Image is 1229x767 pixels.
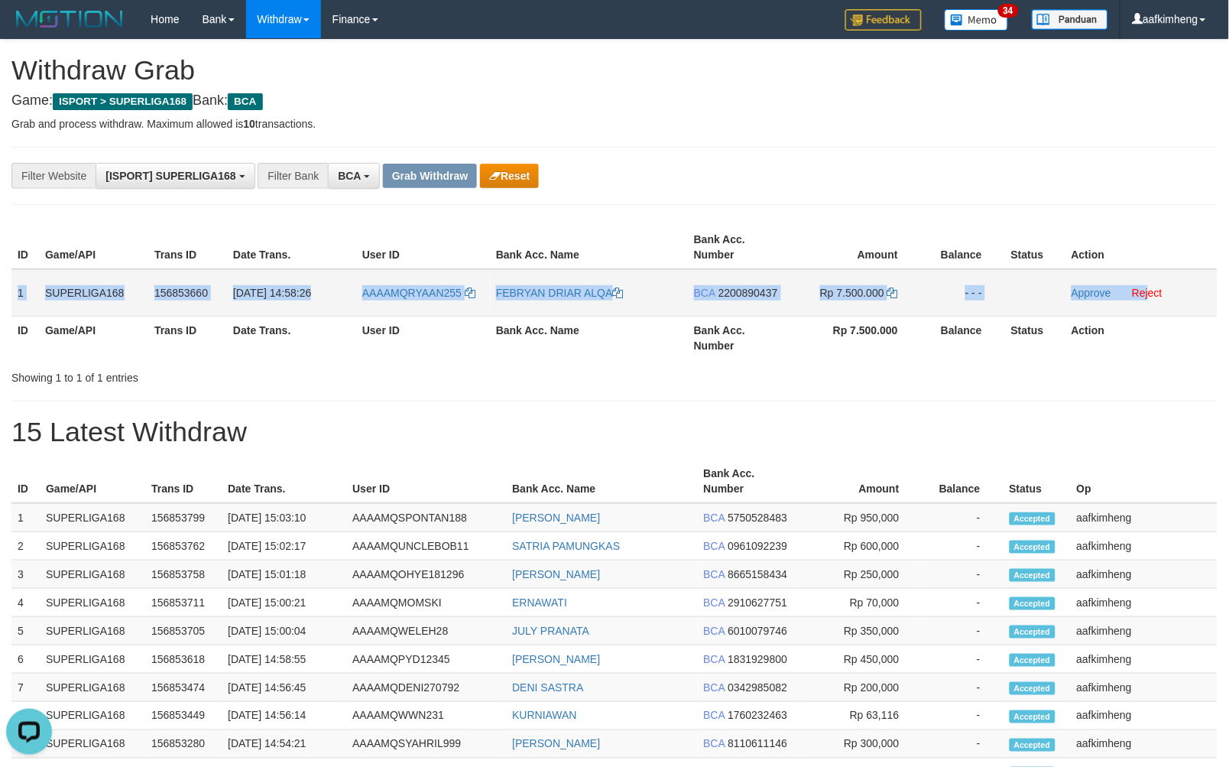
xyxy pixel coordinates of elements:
td: Rp 200,000 [800,674,923,702]
td: [DATE] 15:02:17 [222,532,346,561]
button: BCA [328,163,380,189]
td: 156853762 [145,532,222,561]
td: SUPERLIGA168 [40,589,145,617]
a: Approve [1072,287,1111,299]
th: Amount [800,460,923,503]
td: [DATE] 14:56:14 [222,702,346,730]
td: Rp 250,000 [800,561,923,589]
th: Amount [794,226,921,269]
span: BCA [704,512,725,524]
span: [DATE] 14:58:26 [233,287,311,299]
td: aafkimheng [1071,589,1218,617]
td: aafkimheng [1071,702,1218,730]
td: aafkimheng [1071,730,1218,759]
td: SUPERLIGA168 [40,561,145,589]
td: 7 [11,674,40,702]
h4: Game: Bank: [11,93,1218,109]
div: Filter Website [11,163,96,189]
a: ERNAWATI [512,596,567,609]
th: Bank Acc. Name [506,460,697,503]
td: AAAAMQPYD12345 [346,645,506,674]
span: [ISPORT] SUPERLIGA168 [105,170,235,182]
a: Reject [1132,287,1163,299]
td: SUPERLIGA168 [40,674,145,702]
td: SUPERLIGA168 [40,532,145,561]
a: [PERSON_NAME] [512,568,600,580]
span: BCA [228,93,262,110]
td: aafkimheng [1071,645,1218,674]
span: Accepted [1010,597,1056,610]
td: - [923,702,1004,730]
th: Bank Acc. Number [698,460,800,503]
th: Action [1065,316,1218,359]
td: - [923,589,1004,617]
img: MOTION_logo.png [11,8,128,31]
td: - - - [921,269,1005,317]
td: Rp 950,000 [800,503,923,532]
td: Rp 350,000 [800,617,923,645]
td: - [923,730,1004,759]
td: 156853758 [145,561,222,589]
th: User ID [346,460,506,503]
td: [DATE] 14:54:21 [222,730,346,759]
th: Op [1071,460,1218,503]
th: Trans ID [148,316,227,359]
td: 4 [11,589,40,617]
th: Trans ID [145,460,222,503]
span: Accepted [1010,654,1056,667]
th: Balance [921,226,1005,269]
th: Date Trans. [227,316,356,359]
td: aafkimheng [1071,503,1218,532]
span: BCA [704,681,725,694]
td: 156853449 [145,702,222,730]
th: Balance [923,460,1004,503]
td: - [923,617,1004,645]
span: BCA [704,596,725,609]
span: Accepted [1010,512,1056,525]
th: Date Trans. [227,226,356,269]
a: Copy 7500000 to clipboard [887,287,898,299]
td: - [923,674,1004,702]
span: Copy 2200890437 to clipboard [718,287,778,299]
th: Action [1065,226,1218,269]
th: Status [1005,226,1065,269]
a: [PERSON_NAME] [512,512,600,524]
span: Copy 0342985082 to clipboard [728,681,787,694]
td: 156853799 [145,503,222,532]
th: Game/API [39,316,148,359]
button: Reset [480,164,539,188]
td: [DATE] 15:00:04 [222,617,346,645]
td: [DATE] 14:58:55 [222,645,346,674]
span: ISPORT > SUPERLIGA168 [53,93,193,110]
th: User ID [356,316,490,359]
th: ID [11,460,40,503]
td: 1 [11,269,39,317]
td: SUPERLIGA168 [40,645,145,674]
td: 2 [11,532,40,561]
th: Bank Acc. Number [688,226,794,269]
th: Game/API [39,226,148,269]
td: - [923,503,1004,532]
span: Accepted [1010,541,1056,554]
span: Accepted [1010,626,1056,639]
button: Open LiveChat chat widget [6,6,52,52]
span: Accepted [1010,569,1056,582]
td: SUPERLIGA168 [40,730,145,759]
th: Bank Acc. Name [490,316,688,359]
th: Balance [921,316,1005,359]
span: BCA [694,287,715,299]
th: ID [11,226,39,269]
div: Filter Bank [258,163,328,189]
td: SUPERLIGA168 [40,617,145,645]
span: Copy 0961092239 to clipboard [728,540,787,552]
td: SUPERLIGA168 [40,702,145,730]
span: 156853660 [154,287,208,299]
td: 156853618 [145,645,222,674]
th: Bank Acc. Name [490,226,688,269]
td: AAAAMQWWN231 [346,702,506,730]
th: Game/API [40,460,145,503]
span: AAAAMQRYAAN255 [362,287,462,299]
a: [PERSON_NAME] [512,653,600,665]
div: Showing 1 to 1 of 1 entries [11,364,501,385]
span: BCA [704,710,725,722]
